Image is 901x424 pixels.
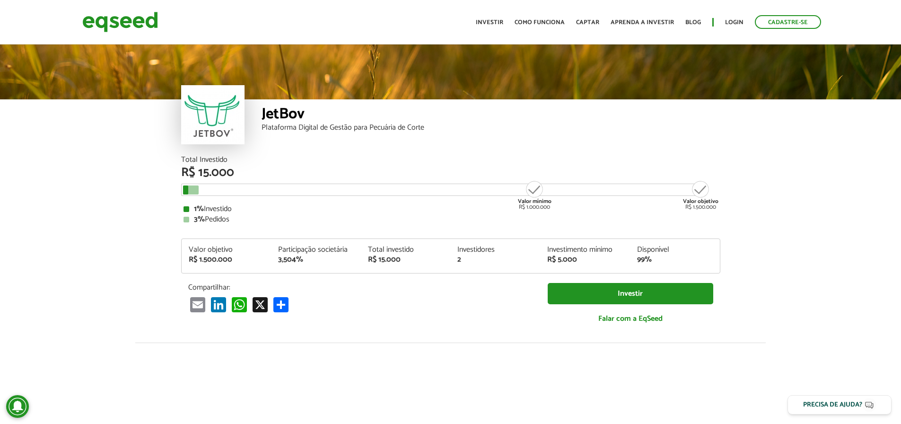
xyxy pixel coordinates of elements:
[547,246,623,254] div: Investimento mínimo
[209,297,228,312] a: LinkedIn
[457,256,533,264] div: 2
[725,19,744,26] a: Login
[278,256,354,264] div: 3,504%
[368,246,444,254] div: Total investido
[278,246,354,254] div: Participação societária
[194,213,205,226] strong: 3%
[576,19,599,26] a: Captar
[476,19,503,26] a: Investir
[181,156,720,164] div: Total Investido
[188,283,534,292] p: Compartilhar:
[683,180,718,210] div: R$ 1.500.000
[457,246,533,254] div: Investidores
[515,19,565,26] a: Como funciona
[194,203,204,215] strong: 1%
[189,256,264,264] div: R$ 1.500.000
[637,246,713,254] div: Disponível
[755,15,821,29] a: Cadastre-se
[683,197,718,206] strong: Valor objetivo
[548,283,713,304] a: Investir
[517,180,552,210] div: R$ 1.000.000
[189,246,264,254] div: Valor objetivo
[262,106,720,124] div: JetBov
[518,197,551,206] strong: Valor mínimo
[82,9,158,35] img: EqSeed
[251,297,270,312] a: X
[181,167,720,179] div: R$ 15.000
[637,256,713,264] div: 99%
[188,297,207,312] a: Email
[184,205,718,213] div: Investido
[611,19,674,26] a: Aprenda a investir
[368,256,444,264] div: R$ 15.000
[262,124,720,132] div: Plataforma Digital de Gestão para Pecuária de Corte
[184,216,718,223] div: Pedidos
[230,297,249,312] a: WhatsApp
[548,309,713,328] a: Falar com a EqSeed
[271,297,290,312] a: Compartilhar
[547,256,623,264] div: R$ 5.000
[685,19,701,26] a: Blog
